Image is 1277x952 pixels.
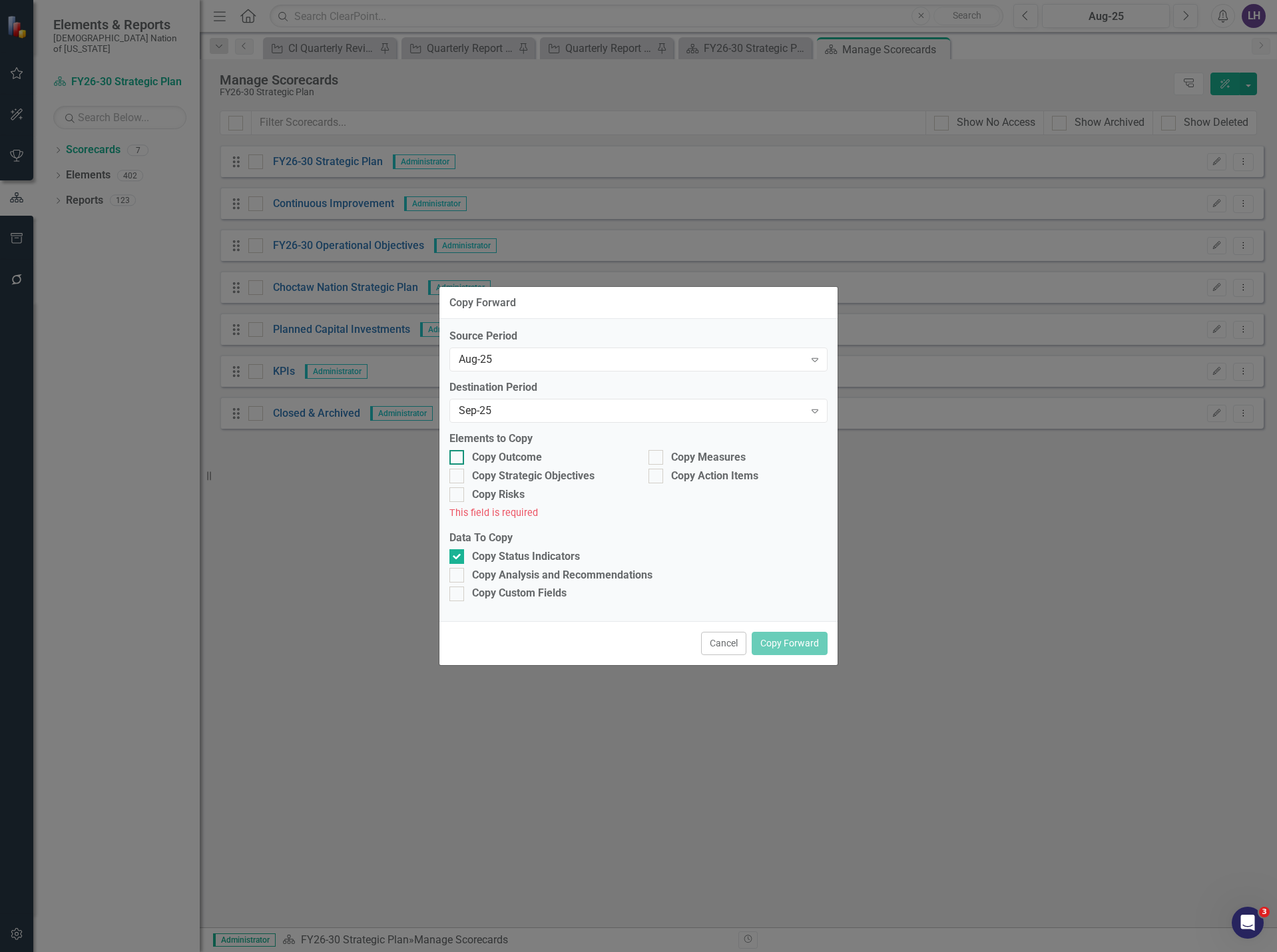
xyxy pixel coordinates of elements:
[472,487,525,503] div: Copy Risks
[472,450,542,465] div: Copy Outcome
[472,469,595,484] div: Copy Strategic Objectives
[671,469,758,484] div: Copy Action Items
[1259,907,1270,917] span: 3
[449,380,828,395] label: Destination Period
[449,505,828,521] div: This field is required
[449,297,516,309] div: Copy Forward
[752,632,828,655] button: Copy Forward
[671,450,746,465] div: Copy Measures
[449,431,828,447] label: Elements to Copy
[449,329,828,344] label: Source Period
[459,403,804,419] div: Sep-25
[472,568,652,583] div: Copy Analysis and Recommendations
[701,632,746,655] button: Cancel
[459,352,804,367] div: Aug-25
[472,586,567,601] div: Copy Custom Fields
[449,531,828,546] label: Data To Copy
[472,549,580,565] div: Copy Status Indicators
[1232,907,1264,939] iframe: Intercom live chat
